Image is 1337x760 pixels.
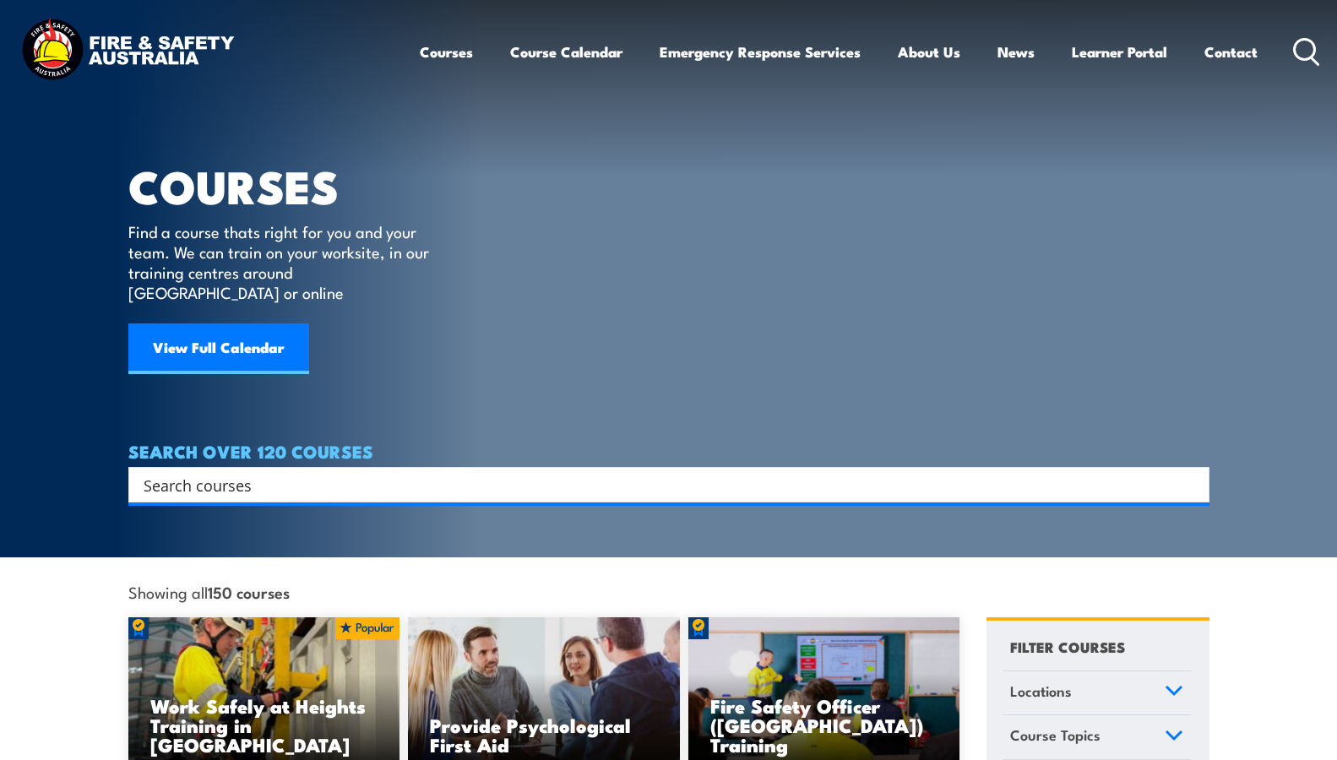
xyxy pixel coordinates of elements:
h3: Work Safely at Heights Training in [GEOGRAPHIC_DATA] [150,696,378,754]
a: Learner Portal [1072,30,1167,74]
a: About Us [898,30,960,74]
strong: 150 courses [208,580,290,603]
span: Showing all [128,583,290,600]
h4: SEARCH OVER 120 COURSES [128,442,1209,460]
a: Course Calendar [510,30,622,74]
a: Emergency Response Services [660,30,861,74]
span: Locations [1010,680,1072,703]
a: Locations [1003,671,1191,715]
a: Courses [420,30,473,74]
h3: Fire Safety Officer ([GEOGRAPHIC_DATA]) Training [710,696,938,754]
p: Find a course thats right for you and your team. We can train on your worksite, in our training c... [128,221,437,302]
form: Search form [147,473,1176,497]
button: Search magnifier button [1180,473,1204,497]
h4: FILTER COURSES [1010,635,1125,658]
a: Contact [1204,30,1258,74]
span: Course Topics [1010,724,1101,746]
a: Course Topics [1003,715,1191,759]
a: News [997,30,1035,74]
input: Search input [144,472,1172,497]
h3: Provide Psychological First Aid [430,715,658,754]
a: View Full Calendar [128,323,309,374]
h1: COURSES [128,166,454,205]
